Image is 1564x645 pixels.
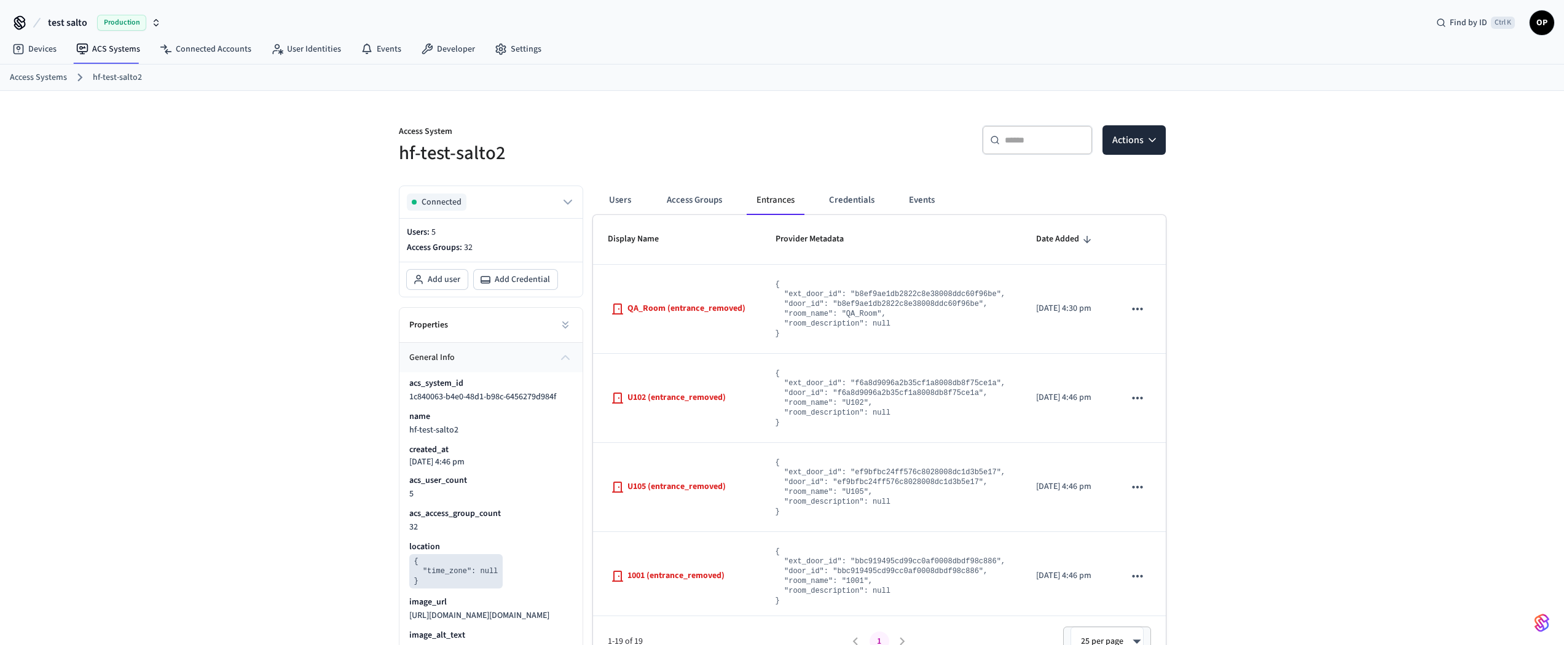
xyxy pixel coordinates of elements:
[409,351,455,364] span: general info
[422,196,462,208] span: Connected
[150,38,261,60] a: Connected Accounts
[1426,12,1525,34] div: Find by IDCtrl K
[776,458,1005,517] pre: { "ext_door_id": "ef9bfbc24ff576c8028008dc1d3b5e17", "door_id": "ef9bfbc24ff576c8028008dc1d3b5e17...
[747,186,804,215] button: Entrances
[495,273,550,286] span: Add Credential
[66,38,150,60] a: ACS Systems
[48,15,87,30] span: test salto
[431,226,436,238] span: 5
[627,569,725,582] span: 1001 (entrance_removed)
[93,71,142,84] a: hf-test-salto2
[409,319,448,331] h2: Properties
[1036,302,1096,315] p: [DATE] 4:30 pm
[409,554,503,588] pre: { "time_zone": null }
[819,186,884,215] button: Credentials
[776,547,1005,606] pre: { "ext_door_id": "bbc919495cd99cc0af0008dbdf98c886", "door_id": "bbc919495cd99cc0af0008dbdf98c886...
[411,38,485,60] a: Developer
[608,230,675,249] span: Display Name
[598,186,642,215] button: Users
[485,38,551,60] a: Settings
[409,507,501,520] p: acs_access_group_count
[399,141,775,166] h5: hf-test-salto2
[407,241,575,254] p: Access Groups:
[409,629,465,641] p: image_alt_text
[776,230,860,249] span: Provider Metadata
[399,343,583,372] button: general info
[97,15,146,31] span: Production
[776,279,1005,338] pre: { "ext_door_id": "b8ef9ae1db2822c8e38008ddc60f96be", "door_id": "b8ef9ae1db2822c8e38008ddc60f96be...
[1036,230,1095,249] span: Date Added
[407,270,468,289] button: Add user
[399,125,775,141] p: Access System
[409,541,440,553] p: location
[409,410,430,423] p: name
[10,71,67,84] a: Access Systems
[409,488,414,500] span: 5
[409,457,465,467] p: [DATE] 4:46 pm
[1450,17,1487,29] span: Find by ID
[1531,12,1553,34] span: OP
[409,391,556,403] span: 1c840063-b4e0-48d1-b98c-6456279d984f
[776,369,1005,428] pre: { "ext_door_id": "f6a8d9096a2b35cf1a8008db8f75ce1a", "door_id": "f6a8d9096a2b35cf1a8008db8f75ce1a...
[407,193,575,211] button: Connected
[409,596,447,608] p: image_url
[407,226,575,239] p: Users:
[1036,230,1079,249] span: Date Added
[1036,480,1096,493] p: [DATE] 4:46 pm
[261,38,351,60] a: User Identities
[1102,125,1166,155] button: Actions
[1491,17,1515,29] span: Ctrl K
[2,38,66,60] a: Devices
[899,186,945,215] button: Events
[1036,569,1096,582] p: [DATE] 4:46 pm
[409,521,418,533] span: 32
[409,424,458,436] span: hf-test-salto2
[428,273,460,286] span: Add user
[657,186,732,215] button: Access Groups
[1036,391,1096,404] p: [DATE] 4:46 pm
[464,241,473,254] span: 32
[409,444,449,456] p: created_at
[409,609,549,622] span: [URL][DOMAIN_NAME][DOMAIN_NAME]
[474,270,557,289] button: Add Credential
[409,474,467,487] p: acs_user_count
[627,391,726,404] span: U102 (entrance_removed)
[627,302,745,315] span: QA_Room (entrance_removed)
[351,38,411,60] a: Events
[1535,613,1549,633] img: SeamLogoGradient.69752ec5.svg
[627,480,726,493] span: U105 (entrance_removed)
[1530,10,1554,35] button: OP
[409,377,463,389] p: acs_system_id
